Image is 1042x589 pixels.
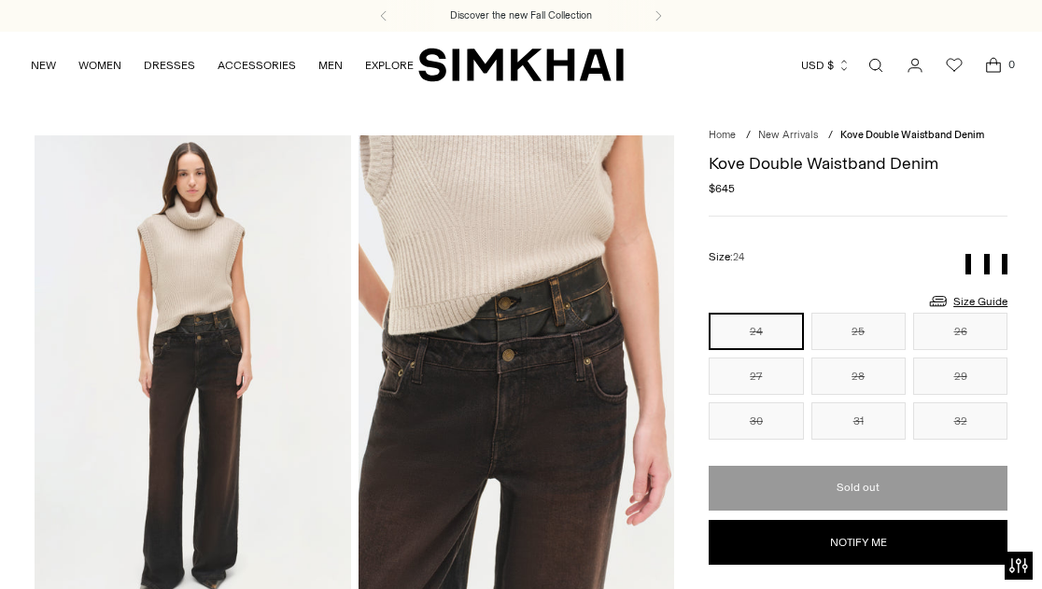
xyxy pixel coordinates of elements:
nav: breadcrumbs [709,128,1007,144]
button: 29 [913,358,1007,395]
a: Size Guide [927,289,1007,313]
button: USD $ [801,45,851,86]
button: 28 [811,358,906,395]
button: 26 [913,313,1007,350]
button: 24 [709,313,803,350]
label: Size: [709,248,744,266]
a: NEW [31,45,56,86]
button: 25 [811,313,906,350]
span: 0 [1003,56,1020,73]
span: $645 [709,180,735,197]
a: EXPLORE [365,45,414,86]
a: WOMEN [78,45,121,86]
a: Wishlist [936,47,973,84]
a: Discover the new Fall Collection [450,8,592,23]
button: 32 [913,402,1007,440]
button: 27 [709,358,803,395]
div: / [746,128,751,144]
a: SIMKHAI [418,47,624,83]
a: DRESSES [144,45,195,86]
a: MEN [318,45,343,86]
button: 30 [709,402,803,440]
h1: Kove Double Waistband Denim [709,155,1007,172]
a: Home [709,129,736,141]
a: ACCESSORIES [218,45,296,86]
a: Open cart modal [975,47,1012,84]
a: Open search modal [857,47,894,84]
span: Kove Double Waistband Denim [840,129,984,141]
a: New Arrivals [758,129,818,141]
button: 31 [811,402,906,440]
span: 24 [733,251,744,263]
div: / [828,128,833,144]
button: Notify me [709,520,1007,565]
a: Go to the account page [896,47,934,84]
